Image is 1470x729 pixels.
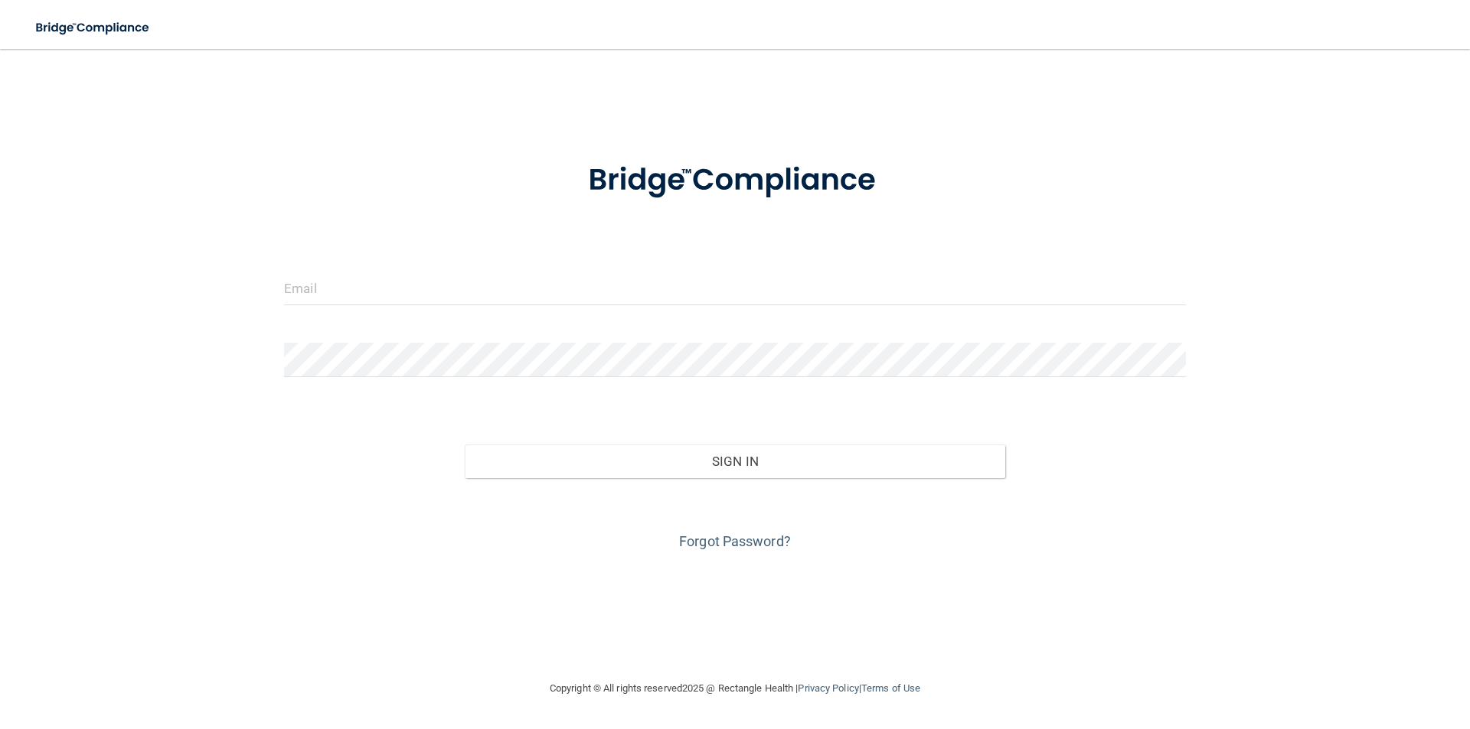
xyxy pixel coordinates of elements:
[456,664,1014,713] div: Copyright © All rights reserved 2025 @ Rectangle Health | |
[465,444,1006,478] button: Sign In
[557,141,913,220] img: bridge_compliance_login_screen.278c3ca4.svg
[23,12,164,44] img: bridge_compliance_login_screen.278c3ca4.svg
[679,533,791,549] a: Forgot Password?
[798,682,858,694] a: Privacy Policy
[284,271,1186,305] input: Email
[861,682,920,694] a: Terms of Use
